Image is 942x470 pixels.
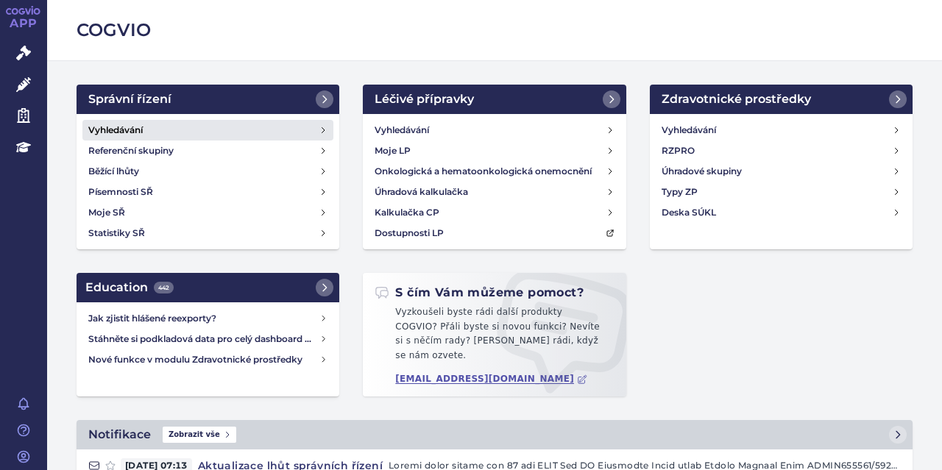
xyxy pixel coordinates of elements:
[77,273,339,302] a: Education442
[82,120,333,140] a: Vyhledávání
[363,85,626,114] a: Léčivé přípravky
[88,332,319,346] h4: Stáhněte si podkladová data pro celý dashboard nebo obrázek grafu v COGVIO App modulu Analytics
[88,143,174,158] h4: Referenční skupiny
[82,140,333,161] a: Referenční skupiny
[88,311,319,326] h4: Jak zjistit hlášené reexporty?
[656,182,907,202] a: Typy ZP
[375,205,439,220] h4: Kalkulačka CP
[88,205,125,220] h4: Moje SŘ
[82,202,333,223] a: Moje SŘ
[656,161,907,182] a: Úhradové skupiny
[88,226,145,241] h4: Statistiky SŘ
[375,143,411,158] h4: Moje LP
[375,285,584,301] h2: S čím Vám můžeme pomoct?
[656,120,907,140] a: Vyhledávání
[662,90,811,108] h2: Zdravotnické prostředky
[88,426,151,444] h2: Notifikace
[88,123,143,138] h4: Vyhledávání
[77,85,339,114] a: Správní řízení
[369,223,620,243] a: Dostupnosti LP
[395,374,587,385] a: [EMAIL_ADDRESS][DOMAIN_NAME]
[650,85,913,114] a: Zdravotnické prostředky
[82,349,333,370] a: Nové funkce v modulu Zdravotnické prostředky
[82,182,333,202] a: Písemnosti SŘ
[369,161,620,182] a: Onkologická a hematoonkologická onemocnění
[154,282,174,293] span: 442
[662,185,698,199] h4: Typy ZP
[82,161,333,182] a: Běžící lhůty
[163,427,236,443] span: Zobrazit vše
[369,202,620,223] a: Kalkulačka CP
[369,182,620,202] a: Úhradová kalkulačka
[88,185,153,199] h4: Písemnosti SŘ
[662,143,695,158] h4: RZPRO
[77,18,913,43] h2: COGVIO
[375,185,468,199] h4: Úhradová kalkulačka
[375,90,474,108] h2: Léčivé přípravky
[77,420,913,449] a: NotifikaceZobrazit vše
[88,352,319,367] h4: Nové funkce v modulu Zdravotnické prostředky
[82,308,333,329] a: Jak zjistit hlášené reexporty?
[375,164,592,179] h4: Onkologická a hematoonkologická onemocnění
[369,120,620,140] a: Vyhledávání
[662,123,716,138] h4: Vyhledávání
[662,164,742,179] h4: Úhradové skupiny
[88,164,139,179] h4: Běžící lhůty
[656,140,907,161] a: RZPRO
[375,123,429,138] h4: Vyhledávání
[82,329,333,349] a: Stáhněte si podkladová data pro celý dashboard nebo obrázek grafu v COGVIO App modulu Analytics
[662,205,716,220] h4: Deska SÚKL
[656,202,907,223] a: Deska SÚKL
[82,223,333,243] a: Statistiky SŘ
[369,140,620,161] a: Moje LP
[85,279,174,296] h2: Education
[375,226,444,241] h4: Dostupnosti LP
[375,305,614,368] p: Vyzkoušeli byste rádi další produkty COGVIO? Přáli byste si novou funkci? Nevíte si s něčím rady?...
[88,90,171,108] h2: Správní řízení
